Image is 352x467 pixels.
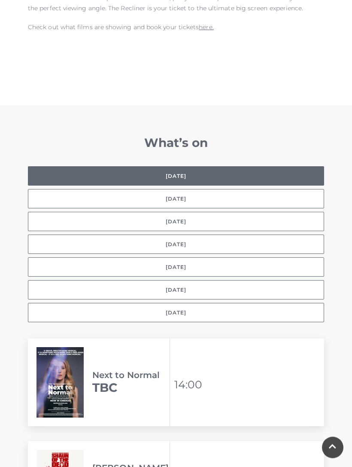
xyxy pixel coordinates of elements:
[199,24,213,31] a: here.
[28,281,324,300] button: [DATE]
[28,235,324,254] button: [DATE]
[28,189,324,209] button: [DATE]
[28,303,324,323] button: [DATE]
[92,381,170,395] h2: TBC
[28,167,324,186] button: [DATE]
[92,370,170,381] h3: Next to Normal
[28,212,324,232] button: [DATE]
[28,258,324,277] button: [DATE]
[28,136,324,150] h2: What’s on
[28,22,324,33] p: Check out what films are showing and book your tickets
[174,375,204,395] li: 14:00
